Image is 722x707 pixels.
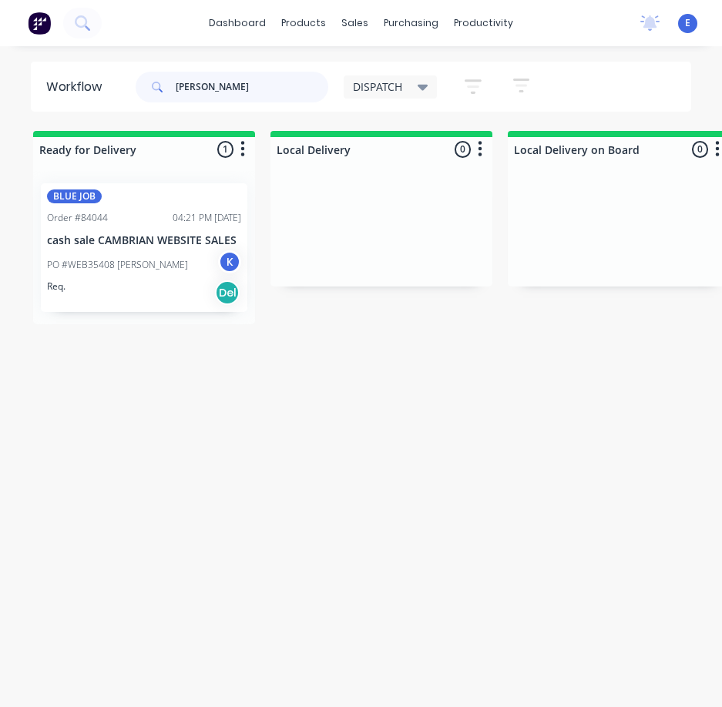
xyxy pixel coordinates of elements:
a: dashboard [201,12,274,35]
div: productivity [446,12,521,35]
p: PO #WEB35408 [PERSON_NAME] [47,258,188,272]
div: Workflow [46,78,109,96]
p: cash sale CAMBRIAN WEBSITE SALES [47,234,241,247]
input: Search for orders... [176,72,328,102]
div: 04:21 PM [DATE] [173,211,241,225]
div: Del [215,280,240,305]
span: E [685,16,690,30]
div: sales [334,12,376,35]
div: products [274,12,334,35]
img: Factory [28,12,51,35]
div: purchasing [376,12,446,35]
div: Order #84044 [47,211,108,225]
span: DISPATCH [353,79,402,95]
div: K [218,250,241,273]
p: Req. [47,280,65,293]
div: BLUE JOBOrder #8404404:21 PM [DATE]cash sale CAMBRIAN WEBSITE SALESPO #WEB35408 [PERSON_NAME]KReq... [41,183,247,312]
div: BLUE JOB [47,189,102,203]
